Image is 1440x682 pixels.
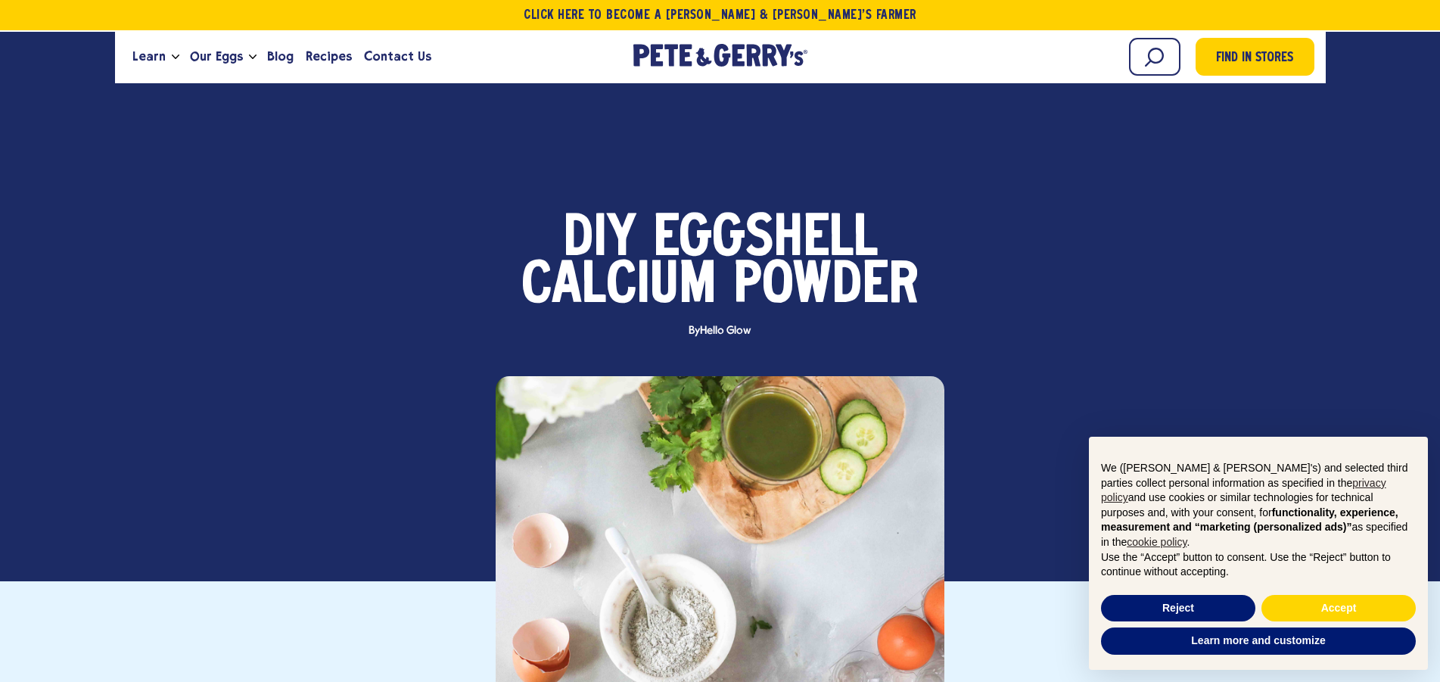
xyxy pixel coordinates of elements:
[700,325,751,337] span: Hello Glow
[306,47,352,66] span: Recipes
[1216,48,1293,69] span: Find in Stores
[1101,595,1255,622] button: Reject
[184,36,249,77] a: Our Eggs
[1129,38,1180,76] input: Search
[364,47,431,66] span: Contact Us
[126,36,172,77] a: Learn
[261,36,300,77] a: Blog
[300,36,358,77] a: Recipes
[190,47,243,66] span: Our Eggs
[358,36,437,77] a: Contact Us
[1077,425,1440,682] div: Notice
[249,54,257,60] button: Open the dropdown menu for Our Eggs
[563,216,636,263] span: DIY
[1261,595,1416,622] button: Accept
[1101,550,1416,580] p: Use the “Accept” button to consent. Use the “Reject” button to continue without accepting.
[733,263,919,310] span: Powder
[1196,38,1314,76] a: Find in Stores
[1101,628,1416,655] button: Learn more and customize
[267,47,294,66] span: Blog
[132,47,166,66] span: Learn
[681,325,759,337] span: By
[1101,461,1416,550] p: We ([PERSON_NAME] & [PERSON_NAME]'s) and selected third parties collect personal information as s...
[172,54,179,60] button: Open the dropdown menu for Learn
[1127,536,1187,548] a: cookie policy
[521,263,717,310] span: Calcium
[653,216,878,263] span: Eggshell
